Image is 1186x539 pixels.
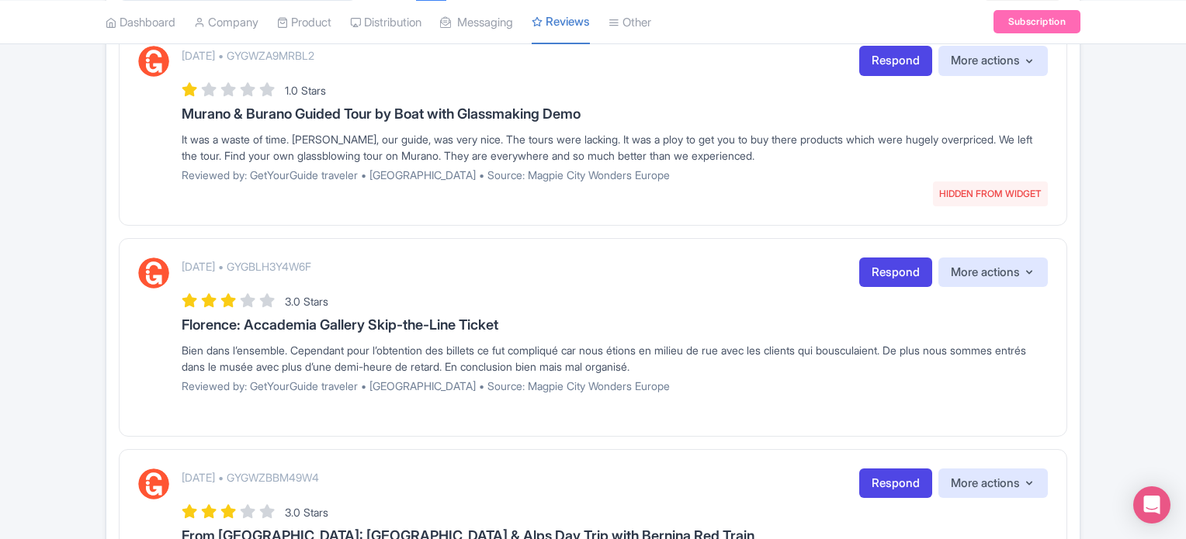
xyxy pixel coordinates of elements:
[609,1,651,43] a: Other
[182,469,319,485] p: [DATE] • GYGWZBBM49W4
[182,167,1048,183] p: Reviewed by: GetYourGuide traveler • [GEOGRAPHIC_DATA] • Source: Magpie City Wonders Europe
[440,1,513,43] a: Messaging
[285,506,328,519] span: 3.0 Stars
[933,181,1048,206] span: HIDDEN FROM WIDGET
[859,46,932,76] a: Respond
[194,1,258,43] a: Company
[859,468,932,499] a: Respond
[138,468,169,499] img: GetYourGuide Logo
[938,46,1048,76] button: More actions
[285,295,328,308] span: 3.0 Stars
[938,257,1048,288] button: More actions
[1133,486,1170,523] div: Open Intercom Messenger
[938,468,1048,499] button: More actions
[106,1,175,43] a: Dashboard
[182,47,314,64] p: [DATE] • GYGWZA9MRBL2
[182,378,1048,394] p: Reviewed by: GetYourGuide traveler • [GEOGRAPHIC_DATA] • Source: Magpie City Wonders Europe
[182,106,1048,122] h3: Murano & Burano Guided Tour by Boat with Glassmaking Demo
[350,1,421,43] a: Distribution
[138,257,169,289] img: GetYourGuide Logo
[994,10,1080,33] a: Subscription
[182,317,1048,333] h3: Florence: Accademia Gallery Skip-the-Line Ticket
[277,1,331,43] a: Product
[138,46,169,77] img: GetYourGuide Logo
[285,84,326,97] span: 1.0 Stars
[182,342,1048,375] div: Bien dans l’ensemble. Cependant pour l’obtention des billets ce fut compliqué car nous étions en ...
[182,131,1048,164] div: It was a waste of time. [PERSON_NAME], our guide, was very nice. The tours were lacking. It was a...
[859,257,932,288] a: Respond
[182,258,311,275] p: [DATE] • GYGBLH3Y4W6F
